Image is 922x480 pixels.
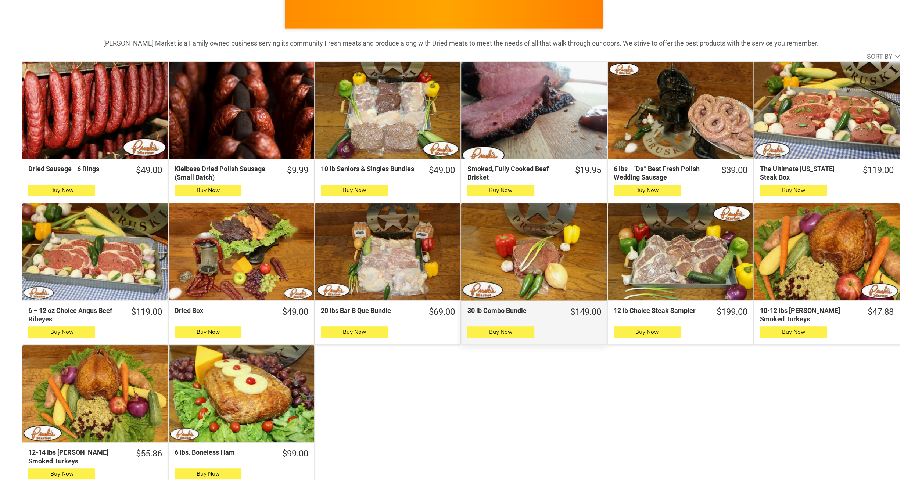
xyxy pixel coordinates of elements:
[28,185,95,196] button: Buy Now
[321,306,415,315] div: 20 lbs Bar B Que Bundle
[575,165,601,176] div: $19.95
[175,448,269,456] div: 6 lbs. Boneless Ham
[175,326,241,338] button: Buy Now
[169,165,314,182] a: $9.99Kielbasa Dried Polish Sausage (Small Batch)
[461,165,607,182] a: $19.95Smoked, Fully Cooked Beef Brisket
[461,306,607,318] a: $149.0030 lb Combo Bundle
[614,165,708,182] div: 6 lbs - “Da” Best Fresh Polish Wedding Sausage
[197,187,220,194] span: Buy Now
[721,165,747,176] div: $39.00
[22,165,168,176] a: $49.00Dried Sausage - 6 Rings
[570,306,601,318] div: $149.00
[592,6,737,18] span: [PERSON_NAME] MARKET
[635,187,659,194] span: Buy Now
[782,328,805,335] span: Buy Now
[754,62,900,159] a: The Ultimate Texas Steak Box
[315,203,460,300] a: 20 lbs Bar B Que Bundle
[197,470,220,477] span: Buy Now
[321,185,388,196] button: Buy Now
[343,187,366,194] span: Buy Now
[169,203,314,300] a: Dried Box
[169,62,314,159] a: Kielbasa Dried Polish Sausage (Small Batch)
[461,203,607,300] a: 30 lb Combo Bundle
[467,185,534,196] button: Buy Now
[175,468,241,479] button: Buy Now
[315,306,460,318] a: $69.0020 lbs Bar B Que Bundle
[754,165,900,182] a: $119.00The Ultimate [US_STATE] Steak Box
[635,328,659,335] span: Buy Now
[175,165,274,182] div: Kielbasa Dried Polish Sausage (Small Batch)
[282,306,308,318] div: $49.00
[28,165,123,173] div: Dried Sausage - 6 Rings
[22,448,168,465] a: $55.8612-14 lbs [PERSON_NAME] Smoked Turkeys
[760,326,827,338] button: Buy Now
[28,468,95,479] button: Buy Now
[608,306,753,318] a: $199.0012 lb Choice Steak Sampler
[175,185,241,196] button: Buy Now
[760,165,850,182] div: The Ultimate [US_STATE] Steak Box
[782,187,805,194] span: Buy Now
[754,203,900,300] a: 10-12 lbs Pruski&#39;s Smoked Turkeys
[175,306,269,315] div: Dried Box
[315,165,460,176] a: $49.0010 lb Seniors & Singles Bundles
[614,185,681,196] button: Buy Now
[197,328,220,335] span: Buy Now
[614,306,703,315] div: 12 lb Choice Steak Sampler
[321,165,415,173] div: 10 lb Seniors & Singles Bundles
[754,306,900,324] a: $47.8810-12 lbs [PERSON_NAME] Smoked Turkeys
[428,165,455,176] div: $49.00
[28,326,95,338] button: Buy Now
[50,328,73,335] span: Buy Now
[22,306,168,324] a: $119.006 – 12 oz Choice Angus Beef Ribeyes
[50,470,73,477] span: Buy Now
[169,345,314,442] a: 6 lbs. Boneless Ham
[467,306,557,315] div: 30 lb Combo Bundle
[50,187,73,194] span: Buy Now
[136,448,162,459] div: $55.86
[608,165,753,182] a: $39.006 lbs - “Da” Best Fresh Polish Wedding Sausage
[428,306,455,318] div: $69.00
[287,165,308,176] div: $9.99
[169,448,314,459] a: $99.006 lbs. Boneless Ham
[22,203,168,300] a: 6 – 12 oz Choice Angus Beef Ribeyes
[103,39,819,47] strong: [PERSON_NAME] Market is a Family owned business serving its community Fresh meats and produce alo...
[461,62,607,159] a: Smoked, Fully Cooked Beef Brisket
[760,185,827,196] button: Buy Now
[28,306,118,324] div: 6 – 12 oz Choice Angus Beef Ribeyes
[321,326,388,338] button: Buy Now
[343,328,366,335] span: Buy Now
[136,165,162,176] div: $49.00
[131,306,162,318] div: $119.00
[614,326,681,338] button: Buy Now
[22,345,168,442] a: 12-14 lbs Pruski&#39;s Smoked Turkeys
[717,306,747,318] div: $199.00
[467,165,562,182] div: Smoked, Fully Cooked Beef Brisket
[760,306,854,324] div: 10-12 lbs [PERSON_NAME] Smoked Turkeys
[467,326,534,338] button: Buy Now
[863,165,894,176] div: $119.00
[489,187,512,194] span: Buy Now
[489,328,512,335] span: Buy Now
[282,448,308,459] div: $99.00
[22,62,168,159] a: Dried Sausage - 6 Rings
[608,203,753,300] a: 12 lb Choice Steak Sampler
[868,306,894,318] div: $47.88
[169,306,314,318] a: $49.00Dried Box
[28,448,123,465] div: 12-14 lbs [PERSON_NAME] Smoked Turkeys
[608,62,753,159] a: 6 lbs - “Da” Best Fresh Polish Wedding Sausage
[315,62,460,159] a: 10 lb Seniors &amp; Singles Bundles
